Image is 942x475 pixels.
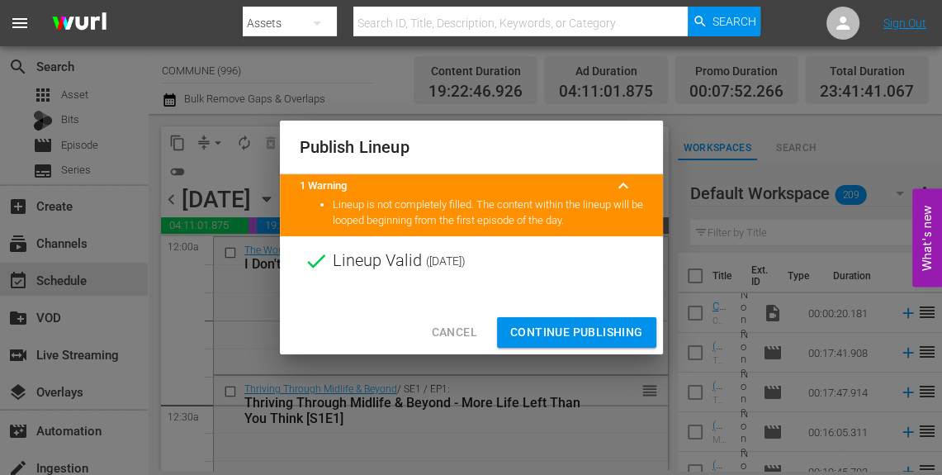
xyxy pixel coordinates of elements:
a: Sign Out [883,17,926,30]
li: Lineup is not completely filled. The content within the lineup will be looped beginning from the ... [333,197,643,228]
button: Cancel [418,317,490,348]
button: Open Feedback Widget [912,188,942,287]
span: ( [DATE] ) [426,249,466,273]
button: keyboard_arrow_up [604,166,643,206]
span: keyboard_arrow_up [613,176,633,196]
img: ans4CAIJ8jUAAAAAAAAAAAAAAAAAAAAAAAAgQb4GAAAAAAAAAAAAAAAAAAAAAAAAJMjXAAAAAAAAAAAAAAAAAAAAAAAAgAT5G... [40,4,119,43]
button: Continue Publishing [497,317,656,348]
span: Search [712,7,756,36]
div: Lineup Valid [280,236,663,286]
h2: Publish Lineup [300,134,643,160]
span: Continue Publishing [510,322,643,343]
span: Cancel [431,322,476,343]
span: menu [10,13,30,33]
title: 1 Warning [300,178,604,194]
